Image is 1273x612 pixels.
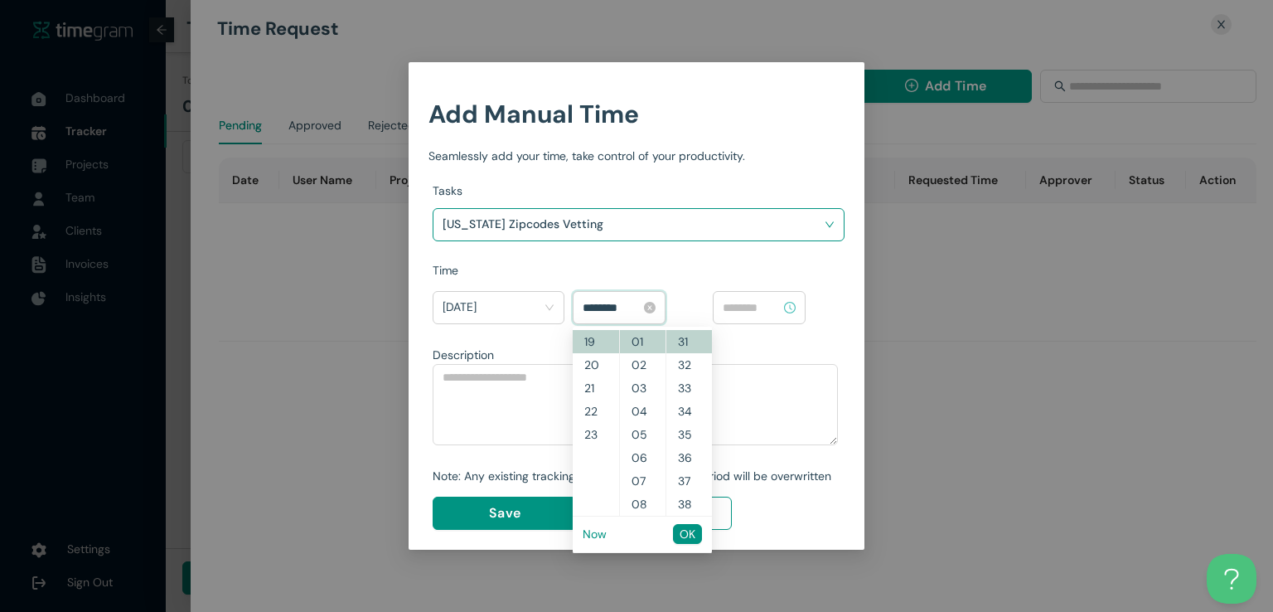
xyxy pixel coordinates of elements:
[666,376,712,400] div: 33
[620,330,666,353] div: 01
[644,302,656,313] span: close-circle
[666,423,712,446] div: 35
[573,330,619,353] div: 19
[666,493,712,516] div: 38
[443,211,637,236] h1: [US_STATE] Zipcodes Vetting
[620,376,666,400] div: 03
[433,182,845,200] div: Tasks
[573,376,619,400] div: 21
[666,353,712,376] div: 32
[666,400,712,423] div: 34
[620,423,666,446] div: 05
[433,346,838,364] div: Description
[620,353,666,376] div: 02
[666,469,712,493] div: 37
[573,400,619,423] div: 22
[620,400,666,423] div: 04
[680,525,695,543] span: OK
[583,527,607,542] a: Now
[1207,554,1256,604] iframe: Toggle Customer Support
[573,353,619,376] div: 20
[620,493,666,516] div: 08
[433,467,838,485] div: Note: Any existing tracking data for the selected period will be overwritten
[666,446,712,469] div: 36
[666,330,712,353] div: 31
[428,147,845,165] div: Seamlessly add your time, take control of your productivity.
[443,294,554,321] span: Today
[620,446,666,469] div: 06
[428,95,845,134] h1: Add Manual Time
[433,261,845,279] div: Time
[673,524,702,544] button: OK
[620,469,666,493] div: 07
[489,503,520,523] span: Save
[433,497,577,530] button: Save
[573,423,619,446] div: 23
